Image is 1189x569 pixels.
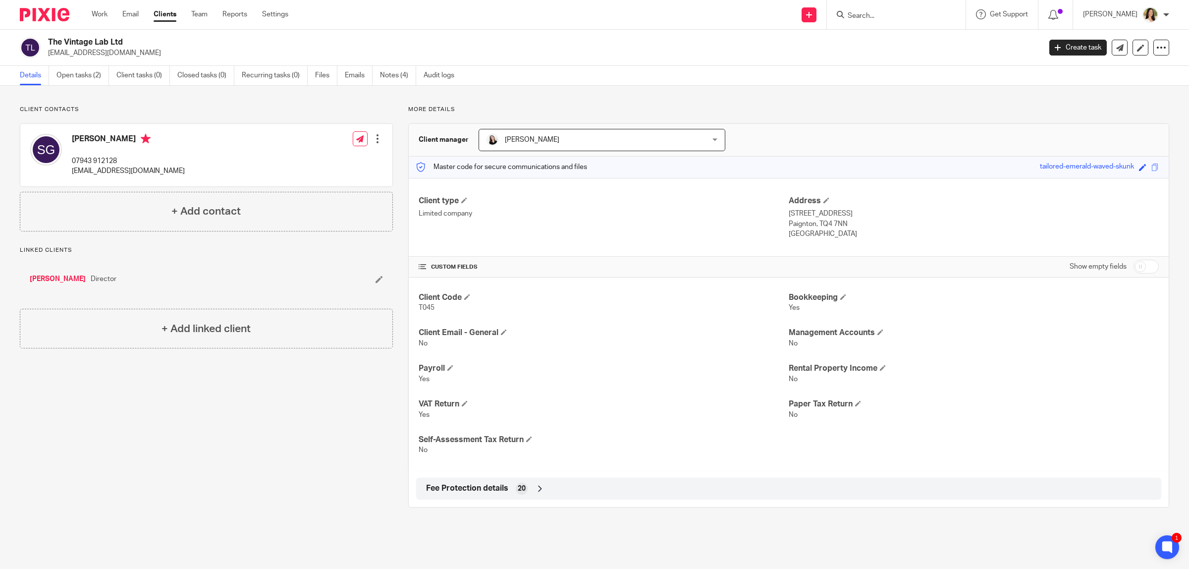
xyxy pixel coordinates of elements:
[789,363,1159,374] h4: Rental Property Income
[1070,262,1127,272] label: Show empty fields
[518,484,526,494] span: 20
[20,37,41,58] img: svg%3E
[345,66,373,85] a: Emails
[419,196,789,206] h4: Client type
[419,263,789,271] h4: CUSTOM FIELDS
[789,399,1159,409] h4: Paper Tax Return
[48,37,837,48] h2: The Vintage Lab Ltd
[162,321,251,337] h4: + Add linked client
[56,66,109,85] a: Open tasks (2)
[419,135,469,145] h3: Client manager
[789,328,1159,338] h4: Management Accounts
[419,363,789,374] h4: Payroll
[419,399,789,409] h4: VAT Return
[1049,40,1107,56] a: Create task
[419,340,428,347] span: No
[72,156,185,166] p: 07943 912128
[122,9,139,19] a: Email
[419,304,434,311] span: T045
[242,66,308,85] a: Recurring tasks (0)
[408,106,1169,114] p: More details
[419,209,789,219] p: Limited company
[262,9,288,19] a: Settings
[789,229,1159,239] p: [GEOGRAPHIC_DATA]
[789,340,798,347] span: No
[789,219,1159,229] p: Paignton, TQ4 7NN
[789,209,1159,219] p: [STREET_ADDRESS]
[789,196,1159,206] h4: Address
[419,411,430,418] span: Yes
[419,447,428,454] span: No
[20,8,69,21] img: Pixie
[426,483,508,494] span: Fee Protection details
[48,48,1034,58] p: [EMAIL_ADDRESS][DOMAIN_NAME]
[72,134,185,146] h4: [PERSON_NAME]
[20,106,393,114] p: Client contacts
[20,246,393,254] p: Linked clients
[191,9,208,19] a: Team
[20,66,49,85] a: Details
[1040,162,1134,173] div: tailored-emerald-waved-skunk
[141,134,151,144] i: Primary
[154,9,176,19] a: Clients
[91,274,116,284] span: Director
[419,328,789,338] h4: Client Email - General
[1083,9,1137,19] p: [PERSON_NAME]
[419,292,789,303] h4: Client Code
[486,134,498,146] img: HR%20Andrew%20Price_Molly_Poppy%20Jakes%20Photography-7.jpg
[116,66,170,85] a: Client tasks (0)
[424,66,462,85] a: Audit logs
[171,204,241,219] h4: + Add contact
[1142,7,1158,23] img: High%20Res%20Andrew%20Price%20Accountants_Poppy%20Jakes%20photography-1153.jpg
[789,304,800,311] span: Yes
[177,66,234,85] a: Closed tasks (0)
[1172,533,1182,543] div: 1
[789,292,1159,303] h4: Bookkeeping
[789,376,798,383] span: No
[30,134,62,166] img: svg%3E
[847,12,936,21] input: Search
[92,9,108,19] a: Work
[505,136,559,143] span: [PERSON_NAME]
[72,166,185,176] p: [EMAIL_ADDRESS][DOMAIN_NAME]
[419,435,789,445] h4: Self-Assessment Tax Return
[789,411,798,418] span: No
[990,11,1028,18] span: Get Support
[419,376,430,383] span: Yes
[222,9,247,19] a: Reports
[380,66,416,85] a: Notes (4)
[30,274,86,284] a: [PERSON_NAME]
[315,66,337,85] a: Files
[416,162,587,172] p: Master code for secure communications and files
